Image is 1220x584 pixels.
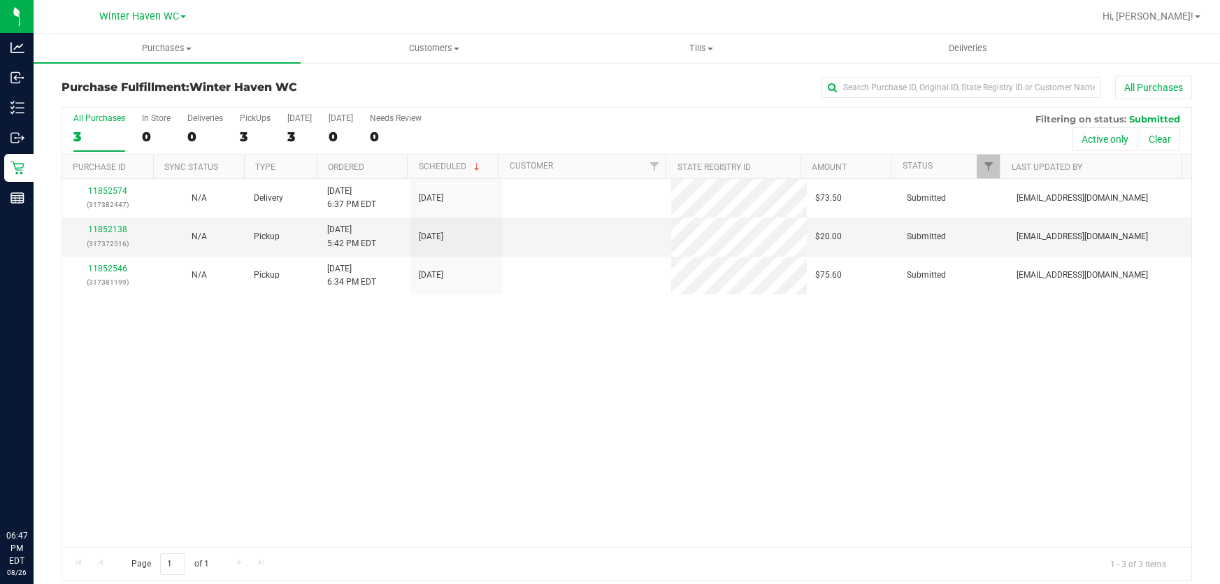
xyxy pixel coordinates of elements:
[254,230,280,243] span: Pickup
[10,191,24,205] inline-svg: Reports
[419,192,443,205] span: [DATE]
[510,161,553,171] a: Customer
[88,225,127,234] a: 11852138
[192,192,207,205] button: N/A
[41,470,58,487] iframe: Resource center unread badge
[10,71,24,85] inline-svg: Inbound
[6,529,27,567] p: 06:47 PM EDT
[327,262,376,289] span: [DATE] 6:34 PM EDT
[164,162,218,172] a: Sync Status
[287,129,312,145] div: 3
[1017,230,1148,243] span: [EMAIL_ADDRESS][DOMAIN_NAME]
[815,230,842,243] span: $20.00
[71,198,145,211] p: (317382447)
[821,77,1101,98] input: Search Purchase ID, Original ID, State Registry ID or Customer Name...
[568,42,834,55] span: Tills
[329,129,353,145] div: 0
[327,223,376,250] span: [DATE] 5:42 PM EDT
[301,34,568,63] a: Customers
[903,161,933,171] a: Status
[1103,10,1193,22] span: Hi, [PERSON_NAME]!
[73,113,125,123] div: All Purchases
[10,161,24,175] inline-svg: Retail
[370,129,422,145] div: 0
[1072,127,1138,151] button: Active only
[240,129,271,145] div: 3
[240,113,271,123] div: PickUps
[419,230,443,243] span: [DATE]
[1129,113,1180,124] span: Submitted
[419,162,482,171] a: Scheduled
[73,162,126,172] a: Purchase ID
[71,276,145,289] p: (317381199)
[1012,162,1082,172] a: Last Updated By
[254,269,280,282] span: Pickup
[977,155,1000,178] a: Filter
[327,185,376,211] span: [DATE] 6:37 PM EDT
[255,162,275,172] a: Type
[71,237,145,250] p: (317372516)
[287,113,312,123] div: [DATE]
[189,80,297,94] span: Winter Haven WC
[34,42,301,55] span: Purchases
[73,129,125,145] div: 3
[192,270,207,280] span: Not Applicable
[907,192,946,205] span: Submitted
[329,113,353,123] div: [DATE]
[907,230,946,243] span: Submitted
[192,230,207,243] button: N/A
[62,81,438,94] h3: Purchase Fulfillment:
[815,192,842,205] span: $73.50
[834,34,1101,63] a: Deliveries
[1017,192,1148,205] span: [EMAIL_ADDRESS][DOMAIN_NAME]
[815,269,842,282] span: $75.60
[120,553,220,575] span: Page of 1
[99,10,179,22] span: Winter Haven WC
[34,34,301,63] a: Purchases
[328,162,364,172] a: Ordered
[1017,269,1148,282] span: [EMAIL_ADDRESS][DOMAIN_NAME]
[187,113,223,123] div: Deliveries
[1099,553,1177,574] span: 1 - 3 of 3 items
[14,472,56,514] iframe: Resource center
[419,269,443,282] span: [DATE]
[192,269,207,282] button: N/A
[192,232,207,241] span: Not Applicable
[1140,127,1180,151] button: Clear
[812,162,847,172] a: Amount
[643,155,666,178] a: Filter
[142,113,171,123] div: In Store
[10,131,24,145] inline-svg: Outbound
[88,186,127,196] a: 11852574
[907,269,946,282] span: Submitted
[142,129,171,145] div: 0
[1035,113,1126,124] span: Filtering on status:
[677,162,751,172] a: State Registry ID
[160,553,185,575] input: 1
[370,113,422,123] div: Needs Review
[10,101,24,115] inline-svg: Inventory
[187,129,223,145] div: 0
[301,42,567,55] span: Customers
[1115,76,1192,99] button: All Purchases
[6,567,27,578] p: 08/26
[568,34,835,63] a: Tills
[192,193,207,203] span: Not Applicable
[254,192,283,205] span: Delivery
[88,264,127,273] a: 11852546
[930,42,1006,55] span: Deliveries
[10,41,24,55] inline-svg: Analytics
